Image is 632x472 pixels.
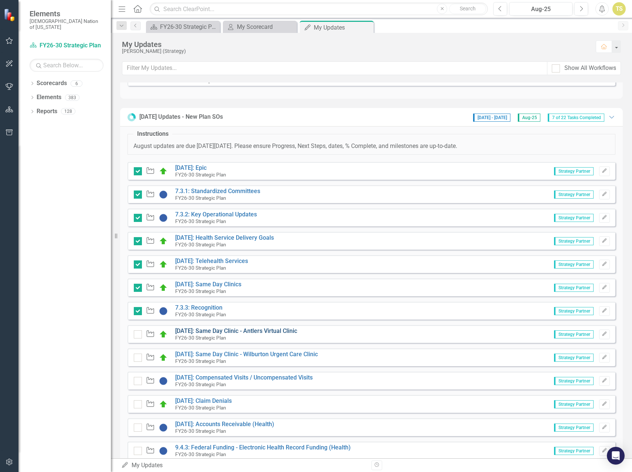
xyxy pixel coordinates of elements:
span: Strategy Partner [554,424,594,432]
img: On Target [159,330,168,339]
a: [DATE]: Same Day Clinic - Antlers Virtual Clinic [175,327,297,334]
img: On Target [159,400,168,409]
button: Aug-25 [509,2,572,16]
img: Not Started [159,446,168,455]
small: [DEMOGRAPHIC_DATA] Nation of [US_STATE] [30,18,103,30]
span: Strategy Partner [554,330,594,338]
a: 7.3.2: Key Operational Updates [175,211,257,218]
div: Open Intercom Messenger [607,447,625,465]
a: Elements [37,93,61,102]
a: [DATE]: Same Day Clinic - Wilburton Urgent Care Clinic [175,351,318,358]
span: Strategy Partner [554,377,594,385]
div: 128 [61,108,75,115]
small: Continuous Improvement [175,78,233,84]
img: On Target [159,237,168,246]
div: My Updates [122,40,588,48]
a: 7.3.3: Recognition [175,304,222,311]
input: Search Below... [30,59,103,72]
div: [DATE] Updates - New Plan SOs [139,113,223,121]
small: FY26-30 Strategic Plan [175,172,226,178]
button: Search [449,4,486,14]
img: Not Started [159,307,168,316]
legend: Instructions [133,130,172,138]
div: 383 [65,94,79,101]
span: Strategy Partner [554,447,594,455]
div: Show All Workflows [564,64,616,73]
img: On Target [159,260,168,269]
small: FY26-30 Strategic Plan [175,195,226,201]
img: On Target [159,353,168,362]
span: Strategy Partner [554,284,594,292]
span: Strategy Partner [554,307,594,315]
small: FY26-30 Strategic Plan [175,358,226,364]
img: ClearPoint Strategy [3,8,17,22]
span: Strategy Partner [554,167,594,175]
a: Reports [37,107,57,116]
img: Not Started [159,423,168,432]
img: Not Started [159,213,168,222]
a: FY26-30 Strategic Plan [148,22,218,31]
a: [DATE]: Epic [175,164,207,171]
span: Elements [30,9,103,18]
div: Aug-25 [512,5,570,14]
div: 6 [71,80,82,87]
small: FY26-30 Strategic Plan [175,451,226,457]
a: [DATE]: Health Service Delivery Goals [175,234,274,241]
a: [DATE]: Claim Denials [175,397,232,404]
a: Scorecards [37,79,67,88]
img: On Target [159,167,168,176]
input: Search ClearPoint... [150,3,488,16]
div: FY26-30 Strategic Plan [160,22,218,31]
small: FY26-30 Strategic Plan [175,242,226,247]
a: [DATE]: Same Day Clinics [175,281,241,288]
small: FY26-30 Strategic Plan [175,381,226,387]
div: My Scorecard [237,22,295,31]
span: Strategy Partner [554,400,594,408]
p: August updates are due [DATE][DATE]. Please ensure Progress, Next Steps, dates, % Complete, and m... [133,142,609,151]
a: 9.4.3: Federal Funding - Electronic Health Record Funding (Health) [175,444,351,451]
a: 7.3.1: Standardized Committees [175,188,260,195]
a: [DATE]: Accounts Receivable (Health) [175,421,274,428]
span: Strategy Partner [554,191,594,199]
span: 7 of 22 Tasks Completed [548,114,604,122]
a: FY26-30 Strategic Plan [30,41,103,50]
small: FY26-30 Strategic Plan [175,405,226,411]
span: Aug-25 [518,114,540,122]
span: [DATE] - [DATE] [473,114,510,122]
img: On Target [159,283,168,292]
div: [PERSON_NAME] (Strategy) [122,48,588,54]
a: My Scorecard [225,22,295,31]
div: My Updates [121,461,366,470]
small: FY26-30 Strategic Plan [175,428,226,434]
button: TS [612,2,626,16]
span: Strategy Partner [554,260,594,269]
span: Strategy Partner [554,237,594,245]
span: Search [460,6,476,11]
span: Strategy Partner [554,214,594,222]
img: Not Started [159,190,168,199]
small: FY26-30 Strategic Plan [175,311,226,317]
small: FY26-30 Strategic Plan [175,335,226,341]
a: [DATE]: Telehealth Services [175,257,248,264]
a: [DATE]: Compensated Visits / Uncompensated Visits [175,374,313,381]
small: FY26-30 Strategic Plan [175,265,226,271]
span: Strategy Partner [554,354,594,362]
small: FY26-30 Strategic Plan [175,288,226,294]
input: Filter My Updates... [122,61,547,75]
img: Not Started [159,377,168,385]
small: FY26-30 Strategic Plan [175,218,226,224]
